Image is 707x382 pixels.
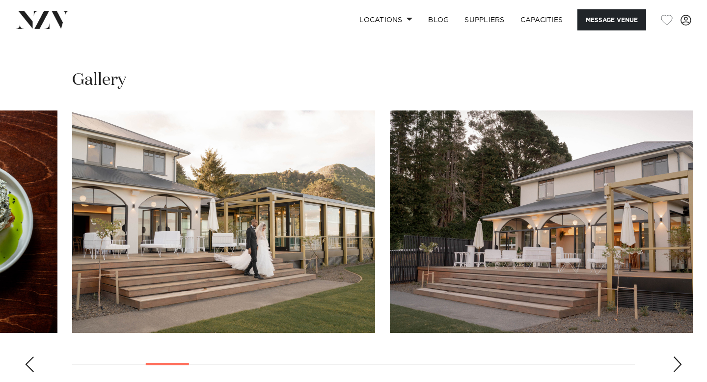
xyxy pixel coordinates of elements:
swiper-slide: 5 / 23 [390,110,693,333]
img: nzv-logo.png [16,11,69,28]
h2: Gallery [72,69,126,91]
a: BLOG [420,9,457,30]
button: Message Venue [577,9,646,30]
swiper-slide: 4 / 23 [72,110,375,333]
a: Locations [352,9,420,30]
a: SUPPLIERS [457,9,512,30]
a: Capacities [513,9,571,30]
